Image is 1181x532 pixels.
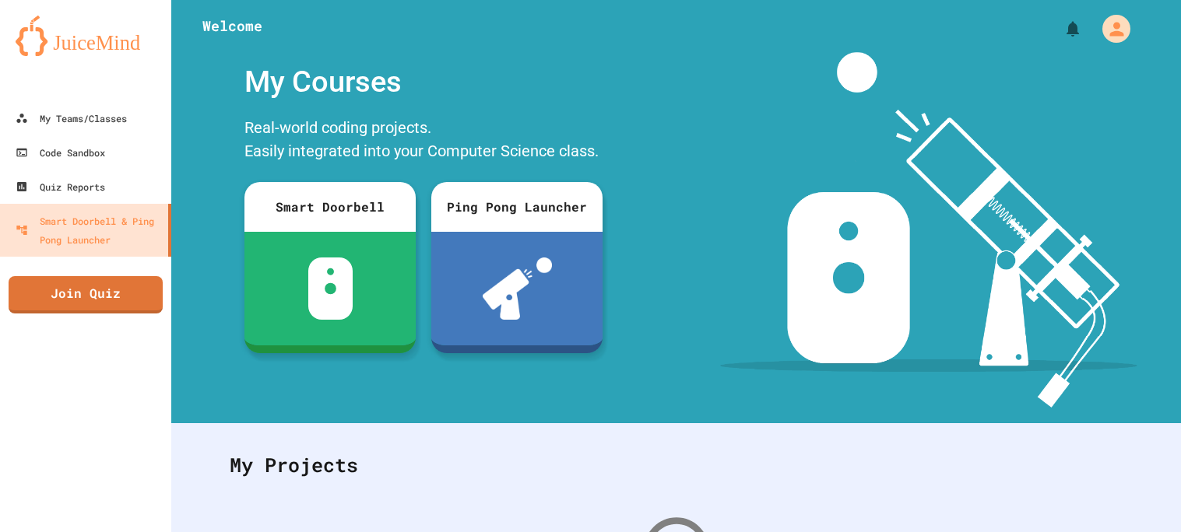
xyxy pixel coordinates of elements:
[237,112,610,170] div: Real-world coding projects. Easily integrated into your Computer Science class.
[1052,402,1165,468] iframe: chat widget
[1086,11,1134,47] div: My Account
[16,16,156,56] img: logo-orange.svg
[214,435,1138,495] div: My Projects
[308,257,353,320] img: sdb-white.svg
[720,52,1137,408] img: banner-image-my-projects.png
[16,212,162,249] div: Smart Doorbell & Ping Pong Launcher
[9,276,163,313] a: Join Quiz
[237,52,610,112] div: My Courses
[1116,470,1165,516] iframe: chat widget
[16,177,105,196] div: Quiz Reports
[244,182,416,232] div: Smart Doorbell
[483,257,552,320] img: ppl-with-ball.png
[1035,16,1086,42] div: My Notifications
[16,109,127,128] div: My Teams/Classes
[431,182,603,232] div: Ping Pong Launcher
[16,143,105,162] div: Code Sandbox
